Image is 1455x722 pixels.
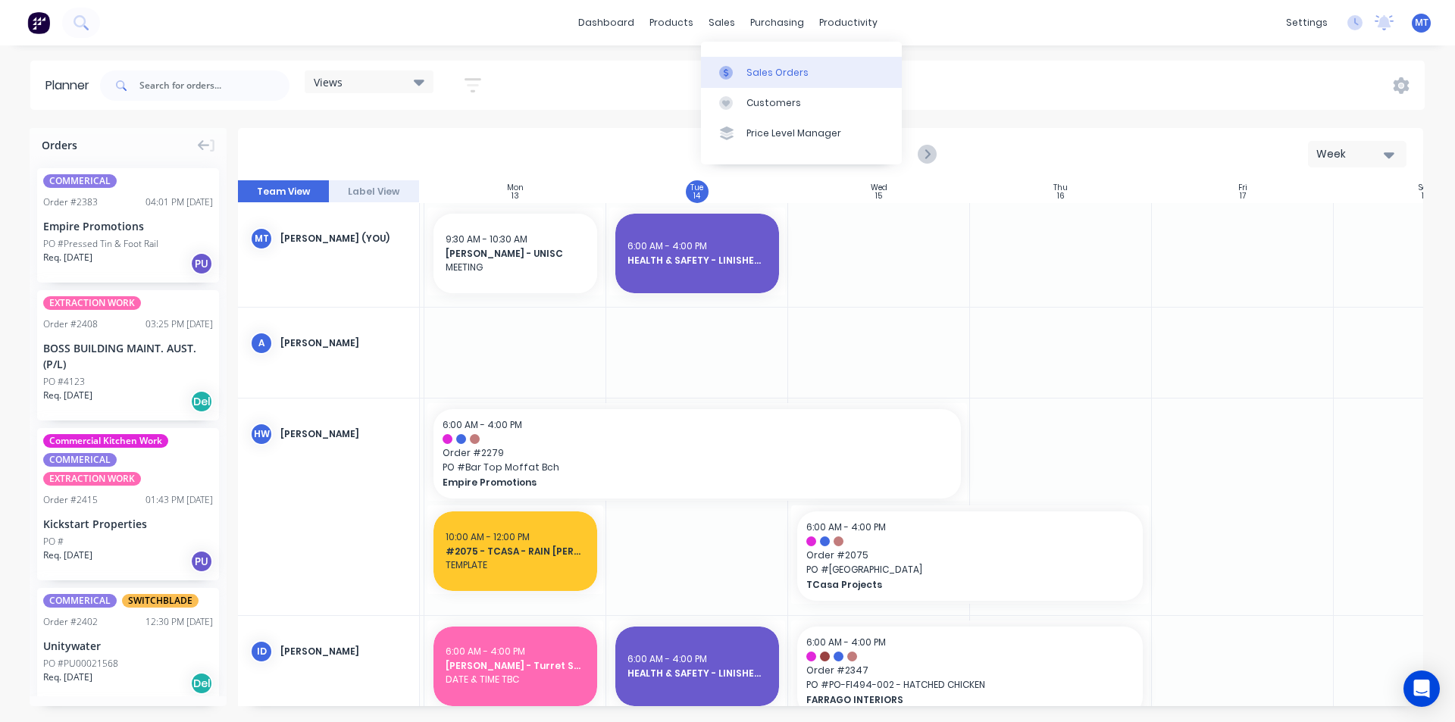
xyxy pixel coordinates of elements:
div: Fri [1238,183,1247,192]
div: ID [250,640,273,663]
span: MEETING [446,261,585,274]
div: BOSS BUILDING MAINT. AUST. (P/L) [43,340,213,372]
span: #2075 - TCASA - RAIN [PERSON_NAME] [446,545,585,558]
button: Team View [238,180,329,203]
div: Sat [1419,183,1431,192]
span: COMMERICAL [43,594,117,608]
span: Commercial Kitchen Work [43,434,168,448]
span: SWITCHBLADE [122,594,199,608]
button: Week [1308,141,1406,167]
div: 01:43 PM [DATE] [145,493,213,507]
div: Del [190,390,213,413]
span: TEMPLATE [446,558,585,572]
div: sales [701,11,743,34]
div: Order # 2383 [43,195,98,209]
div: 03:25 PM [DATE] [145,317,213,331]
div: PO #PU00021568 [43,657,118,670]
div: 16 [1057,192,1065,200]
input: Search for orders... [139,70,289,101]
span: COMMERICAL [43,453,117,467]
span: Order # 2075 [806,549,1134,562]
span: Empire Promotions [443,476,901,489]
a: Customers [701,88,902,118]
span: PO # [GEOGRAPHIC_DATA] [806,563,1134,577]
img: Factory [27,11,50,34]
div: [PERSON_NAME] [280,427,407,441]
div: Del [190,672,213,695]
div: Order # 2415 [43,493,98,507]
div: HW [250,423,273,445]
div: 12:30 PM [DATE] [145,615,213,629]
div: 18 [1422,192,1428,200]
div: PU [190,550,213,573]
span: 6:00 AM - 4:00 PM [806,520,886,533]
span: 6:00 AM - 4:00 PM [627,652,707,665]
div: 15 [875,192,882,200]
div: Week [1316,146,1386,162]
div: Mon [507,183,524,192]
div: Kickstart Properties [43,516,213,532]
div: Customers [746,96,801,110]
span: Order # 2347 [806,664,1134,677]
div: 13 [512,192,519,200]
a: dashboard [571,11,642,34]
span: Order # 2279 [443,446,952,460]
span: 6:00 AM - 4:00 PM [627,239,707,252]
div: Open Intercom Messenger [1403,670,1440,707]
div: Thu [1053,183,1068,192]
span: [PERSON_NAME] - Turret Software training [446,659,585,673]
div: products [642,11,701,34]
div: Sales Orders [746,66,809,80]
div: Order # 2408 [43,317,98,331]
span: Req. [DATE] [43,251,92,264]
div: A [250,332,273,355]
span: TCasa Projects [806,578,1101,592]
div: [PERSON_NAME] (You) [280,232,407,245]
span: PO # Bar Top Moffat Bch [443,461,952,474]
div: productivity [812,11,885,34]
div: Order # 2402 [43,615,98,629]
div: Planner [45,77,97,95]
span: 6:00 AM - 4:00 PM [806,636,886,649]
span: 6:00 AM - 4:00 PM [443,418,522,431]
div: Tue [690,183,703,192]
div: PO # [43,535,64,549]
button: Label View [329,180,420,203]
div: mt [250,227,273,250]
span: HEALTH & SAFETY - LINISHER INDUCTION [627,254,767,267]
div: Price Level Manager [746,127,841,140]
span: HEALTH & SAFETY - LINISHER INDUCTION [627,667,767,680]
div: PU [190,252,213,275]
span: PO # PO-FI494-002 - HATCHED CHICKEN [806,678,1134,692]
div: purchasing [743,11,812,34]
span: Orders [42,137,77,153]
div: Empire Promotions [43,218,213,234]
div: 04:01 PM [DATE] [145,195,213,209]
span: MT [1415,16,1428,30]
span: [PERSON_NAME] - UNISC [446,247,585,261]
a: Price Level Manager [701,118,902,148]
div: Unitywater [43,638,213,654]
div: PO #4123 [43,375,85,389]
span: 6:00 AM - 4:00 PM [446,645,525,658]
span: 10:00 AM - 12:00 PM [446,530,530,543]
div: 17 [1240,192,1246,200]
div: [PERSON_NAME] [280,336,407,350]
div: 14 [693,192,700,200]
div: Wed [871,183,887,192]
span: EXTRACTION WORK [43,472,141,486]
span: EXTRACTION WORK [43,296,141,310]
span: DATE & TIME TBC [446,673,585,686]
a: Sales Orders [701,57,902,87]
span: Views [314,74,343,90]
div: PO #Pressed Tin & Foot Rail [43,237,158,251]
div: [PERSON_NAME] [280,645,407,658]
div: settings [1278,11,1335,34]
span: FARRAGO INTERIORS [806,693,1101,707]
span: COMMERICAL [43,174,117,188]
span: Req. [DATE] [43,670,92,684]
span: Req. [DATE] [43,549,92,562]
span: 9:30 AM - 10:30 AM [446,233,527,245]
span: Req. [DATE] [43,389,92,402]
